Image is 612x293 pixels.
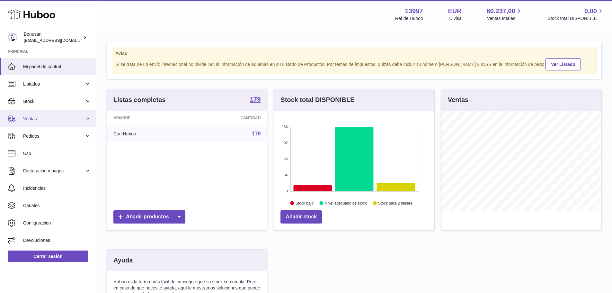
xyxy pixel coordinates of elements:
a: 179 [250,96,261,104]
span: Mi panel de control [23,64,91,70]
a: 0,00 Stock total DISPONIBLE [548,7,604,22]
span: 80.237,00 [487,7,515,15]
text: Stock para 2 meses [378,201,412,206]
text: 136 [282,125,288,129]
th: Nombre [107,111,190,125]
a: Añadir stock [280,210,322,224]
td: Con Huboo [107,125,190,142]
h3: Stock total DISPONIBLE [280,96,354,104]
strong: EUR [448,7,461,15]
span: 0,00 [584,7,597,15]
a: Cerrar sesión [8,251,88,262]
span: Configuración [23,220,91,226]
div: Si se trata de un envío internacional no olvide incluir información de aduanas en su Listado de P... [115,57,593,70]
img: info@bonusan.es [8,32,17,42]
span: Uso [23,151,91,157]
span: Pedidos [23,133,84,139]
span: Stock total DISPONIBLE [548,15,604,22]
div: Ref de Huboo [395,15,423,22]
span: Incidencias [23,185,91,191]
strong: Aviso [115,50,593,57]
a: Añadir productos [113,210,185,224]
span: Stock [23,98,84,105]
span: Facturación y pagos [23,168,84,174]
span: Canales [23,203,91,209]
h3: Ventas [448,96,468,104]
span: Devoluciones [23,237,91,243]
text: 68 [284,157,288,161]
span: [EMAIL_ADDRESS][DOMAIN_NAME] [24,38,94,43]
span: Ventas totales [487,15,523,22]
div: Divisa [449,15,462,22]
text: 102 [282,141,288,145]
text: Nivel adecuado de stock [325,201,367,206]
strong: 179 [250,96,261,103]
a: Ver Listado [545,58,581,70]
h3: Ayuda [113,256,133,265]
span: Listados [23,81,84,87]
div: Bonusan [24,31,82,43]
text: 34 [284,173,288,177]
a: 80.237,00 Ventas totales [487,7,523,22]
strong: 13997 [405,7,423,15]
span: Ventas [23,116,84,122]
th: Cantidad [190,111,267,125]
a: 179 [252,131,261,136]
text: 0 [286,189,288,193]
h3: Listas completas [113,96,165,104]
text: Stock bajo [296,201,314,206]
